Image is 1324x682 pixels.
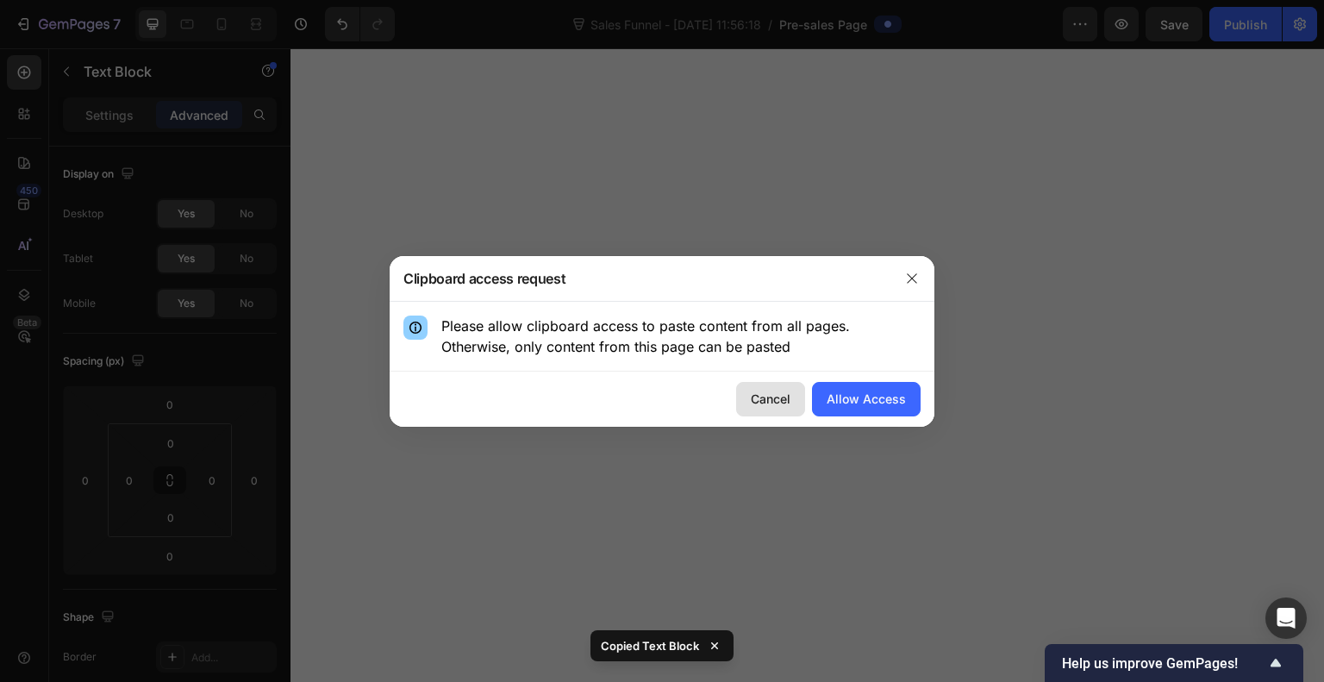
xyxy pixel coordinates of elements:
span: Help us improve GemPages! [1062,655,1265,672]
h3: Clipboard access request [403,268,565,289]
button: Allow Access [812,382,921,416]
div: Open Intercom Messenger [1265,598,1307,639]
button: Show survey - Help us improve GemPages! [1062,653,1286,673]
p: Please allow clipboard access to paste content from all pages. Otherwise, only content from this ... [441,316,921,357]
div: Allow Access [827,390,906,408]
button: Cancel [736,382,805,416]
p: Copied Text Block [601,637,699,654]
div: Cancel [751,390,790,408]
